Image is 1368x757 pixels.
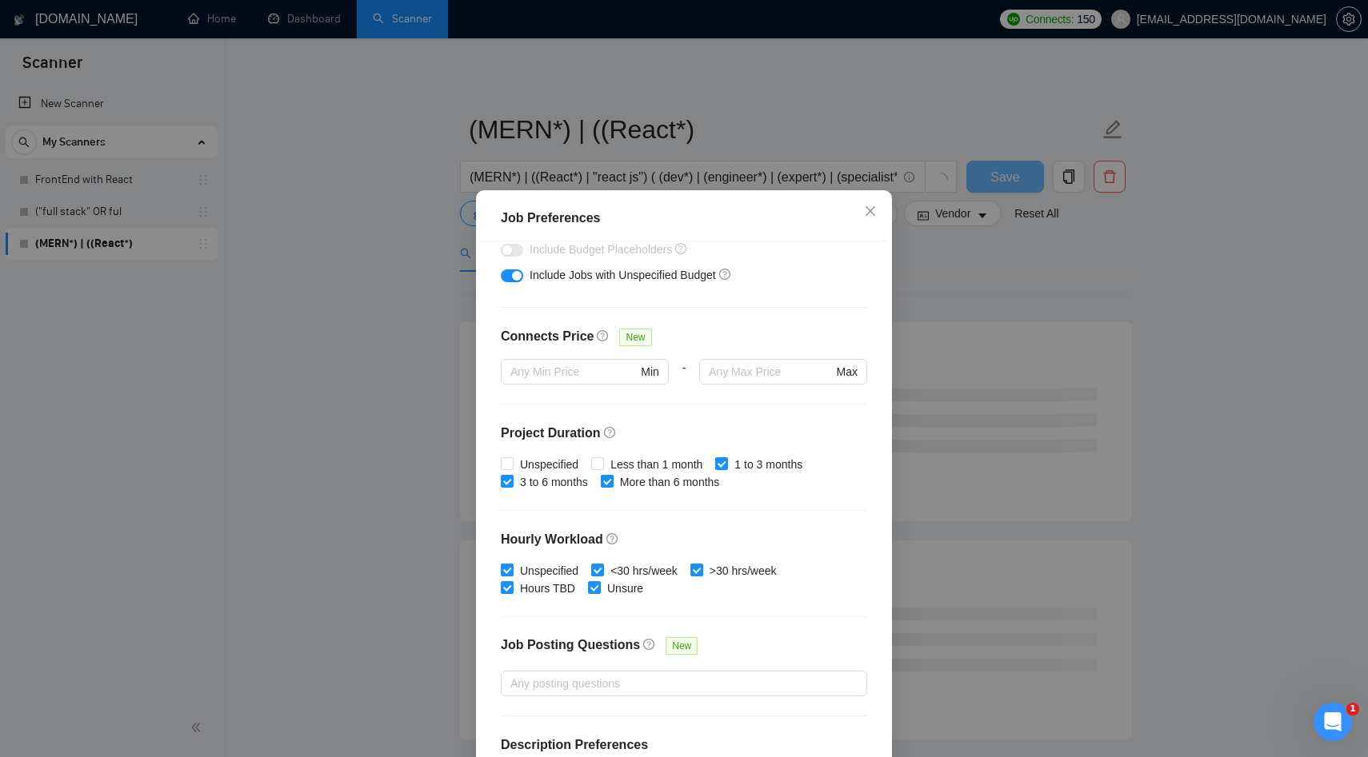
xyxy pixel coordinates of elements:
[728,456,809,473] span: 1 to 3 months
[514,473,594,491] span: 3 to 6 months
[641,363,659,380] span: Min
[530,269,716,281] span: Include Jobs with Unspecified Budget
[703,562,783,580] span: >30 hrs/week
[643,638,656,651] span: question-circle
[501,635,640,655] h4: Job Posting Questions
[604,562,684,580] span: <30 hrs/week
[604,456,709,473] span: Less than 1 month
[597,329,610,342] span: question-circle
[837,363,858,380] span: Max
[501,735,867,755] h4: Description Preferences
[864,205,877,217] span: close
[675,242,688,255] span: question-circle
[614,473,726,491] span: More than 6 months
[501,530,867,549] h4: Hourly Workload
[514,456,585,473] span: Unspecified
[1346,703,1359,715] span: 1
[669,359,699,404] div: -
[719,268,732,281] span: question-circle
[606,532,619,545] span: question-circle
[501,424,867,443] h4: Project Duration
[1314,703,1352,741] iframe: Intercom live chat
[514,562,585,580] span: Unspecified
[666,637,698,655] span: New
[849,190,892,233] button: Close
[709,363,833,380] input: Any Max Price
[604,426,617,439] span: question-circle
[501,209,867,228] div: Job Preferences
[601,580,650,597] span: Unsure
[530,243,672,256] span: Include Budget Placeholders
[501,327,594,346] h4: Connects Price
[510,363,638,380] input: Any Min Price
[514,580,582,597] span: Hours TBD
[619,329,651,346] span: New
